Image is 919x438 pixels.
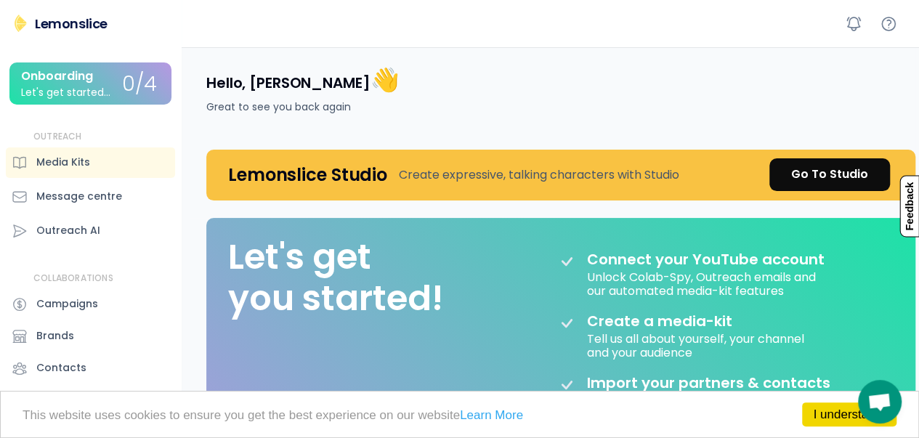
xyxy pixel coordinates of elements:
div: Onboarding [21,70,93,83]
div: Lemonslice [35,15,108,33]
font: 👋 [371,63,400,96]
div: Let's get you started! [228,236,443,320]
div: Create expressive, talking characters with Studio [399,166,679,184]
div: Connect your YouTube account [587,251,825,268]
div: Let's get started... [21,87,110,98]
div: Go To Studio [791,166,868,183]
a: Go To Studio [769,158,890,191]
div: 0/4 [122,73,157,96]
div: Campaigns [36,296,98,312]
p: This website uses cookies to ensure you get the best experience on our website [23,409,896,421]
a: Learn More [460,408,523,422]
div: Great to see you back again [206,100,351,115]
div: Import your partners & contacts [587,374,830,392]
img: Lemonslice [12,15,29,32]
div: OUTREACH [33,131,82,143]
div: Tell us all about yourself, your channel and your audience [587,330,807,360]
div: COLLABORATIONS [33,272,113,285]
a: I understand! [802,402,896,426]
div: Outreach AI [36,223,100,238]
div: Message centre [36,189,122,204]
a: Open chat [858,380,902,423]
div: Contacts [36,360,86,376]
div: Unlock Colab-Spy, Outreach emails and our automated media-kit features [587,268,819,298]
div: Create a media-kit [587,312,769,330]
h4: Hello, [PERSON_NAME] [206,65,399,95]
h4: Lemonslice Studio [228,163,387,186]
div: Brands [36,328,74,344]
div: Media Kits [36,155,90,170]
